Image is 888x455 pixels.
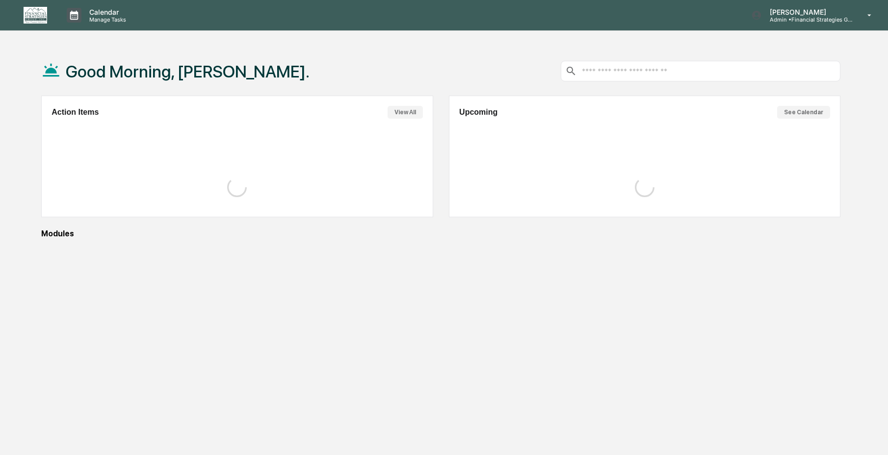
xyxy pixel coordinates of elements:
button: View All [388,106,423,119]
div: Modules [41,229,840,238]
h2: Action Items [52,108,99,117]
h2: Upcoming [459,108,497,117]
p: Calendar [81,8,131,16]
h1: Good Morning, [PERSON_NAME]. [66,62,310,81]
button: See Calendar [777,106,830,119]
p: [PERSON_NAME] [762,8,853,16]
p: Admin • Financial Strategies Group (FSG) [762,16,853,23]
img: logo [24,7,47,24]
p: Manage Tasks [81,16,131,23]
